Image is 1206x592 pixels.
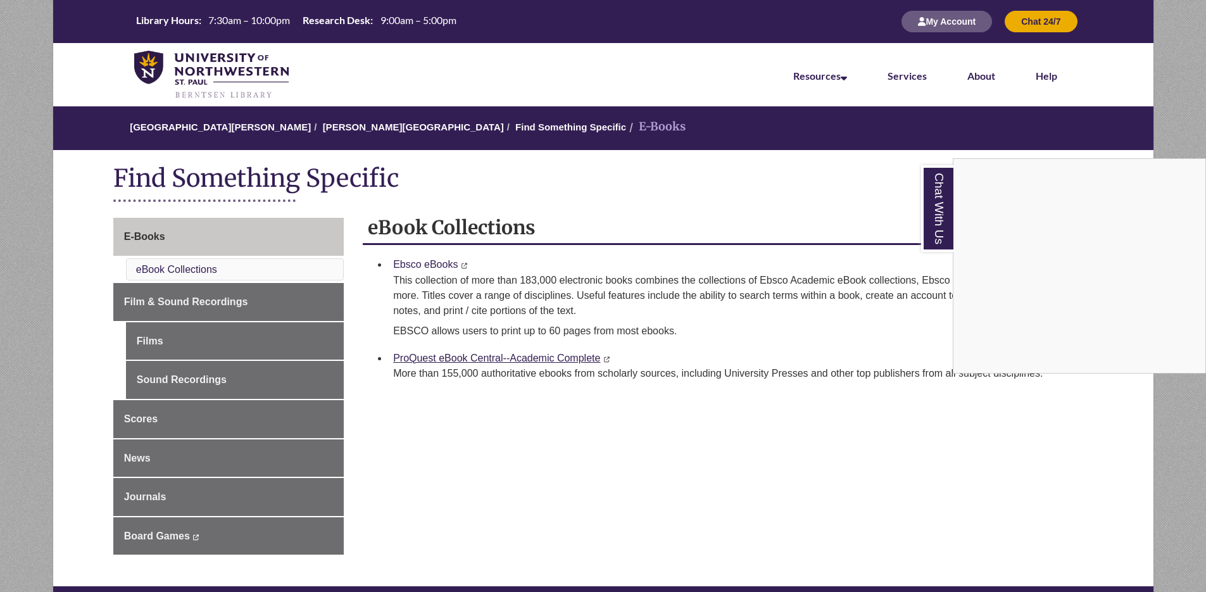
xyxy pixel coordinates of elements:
img: UNWSP Library Logo [134,51,289,100]
a: Help [1036,70,1057,82]
a: Resources [793,70,847,82]
a: Services [888,70,927,82]
a: Chat With Us [921,165,953,252]
iframe: Chat Widget [953,159,1205,373]
div: Chat With Us [953,158,1206,374]
a: About [967,70,995,82]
